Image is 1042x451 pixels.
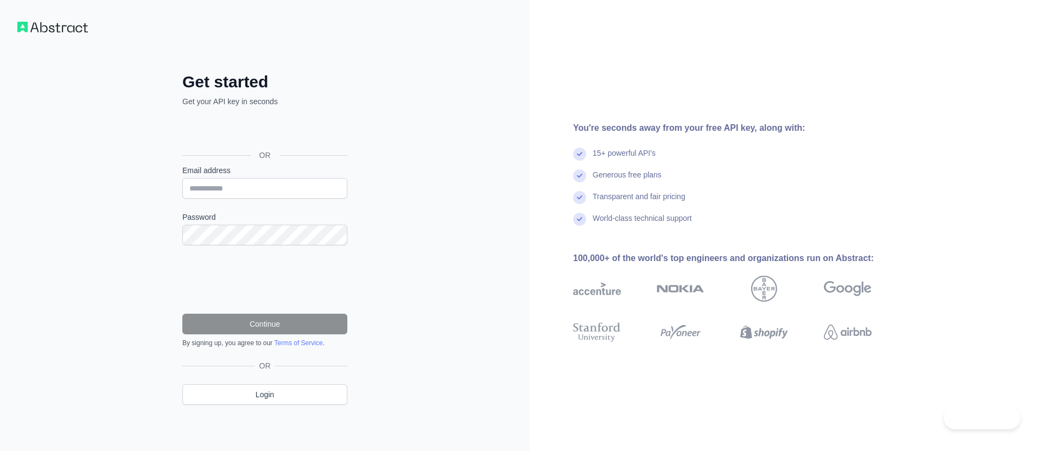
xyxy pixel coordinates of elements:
[182,96,347,107] p: Get your API key in seconds
[182,119,345,143] div: Acceder con Google. Se abre en una pestaña nueva
[824,276,872,302] img: google
[944,406,1020,429] iframe: Toggle Customer Support
[255,360,275,371] span: OR
[824,320,872,344] img: airbnb
[573,213,586,226] img: check mark
[573,252,906,265] div: 100,000+ of the world's top engineers and organizations run on Abstract:
[573,276,621,302] img: accenture
[274,339,322,347] a: Terms of Service
[751,276,777,302] img: bayer
[657,276,704,302] img: nokia
[573,169,586,182] img: check mark
[182,339,347,347] div: By signing up, you agree to our .
[593,191,685,213] div: Transparent and fair pricing
[182,314,347,334] button: Continue
[182,212,347,223] label: Password
[573,122,906,135] div: You're seconds away from your free API key, along with:
[573,148,586,161] img: check mark
[182,384,347,405] a: Login
[573,191,586,204] img: check mark
[593,148,656,169] div: 15+ powerful API's
[182,165,347,176] label: Email address
[177,119,351,143] iframe: Botón de Acceder con Google
[182,72,347,92] h2: Get started
[182,258,347,301] iframe: reCAPTCHA
[17,22,88,33] img: Workflow
[593,213,692,234] div: World-class technical support
[593,169,662,191] div: Generous free plans
[740,320,788,344] img: shopify
[657,320,704,344] img: payoneer
[573,320,621,344] img: stanford university
[251,150,279,161] span: OR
